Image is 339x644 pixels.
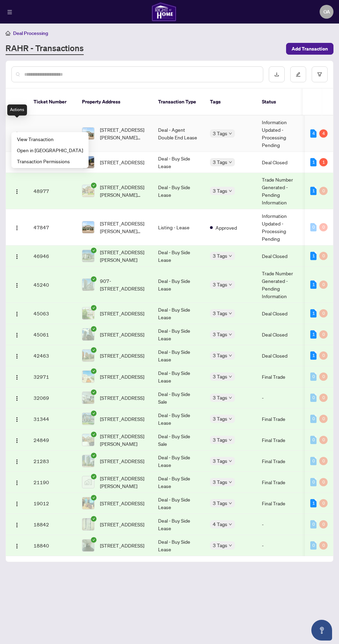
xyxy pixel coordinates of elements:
td: 48977 [28,173,76,209]
td: 32069 [28,387,76,408]
img: thumbnail-img [82,250,94,262]
img: Logo [14,396,20,401]
td: 24849 [28,430,76,451]
div: 4 [319,129,328,138]
span: Transaction Permissions [17,157,83,165]
img: thumbnail-img [82,540,94,551]
span: [STREET_ADDRESS][PERSON_NAME] [100,475,147,490]
span: check-circle [91,495,97,500]
div: 1 [319,158,328,166]
div: 0 [310,478,317,486]
button: Logo [11,519,22,530]
span: down [229,396,232,399]
td: 21283 [28,451,76,472]
span: down [229,254,232,258]
td: 21190 [28,472,76,493]
div: 0 [319,372,328,381]
div: 1 [310,351,317,360]
span: [STREET_ADDRESS] [100,415,144,423]
td: 42463 [28,345,76,366]
td: Final Trade [256,451,308,472]
div: 0 [310,520,317,528]
span: 3 Tags [213,158,227,166]
td: 50595 [28,116,76,152]
td: Deal - Buy Side Lease [153,535,204,556]
div: 0 [319,351,328,360]
td: Deal - Buy Side Lease [153,451,204,472]
span: [STREET_ADDRESS] [100,457,144,465]
img: Logo [14,189,20,194]
div: 0 [310,541,317,550]
span: check-circle [91,326,97,332]
td: - [256,514,308,535]
span: [STREET_ADDRESS] [100,521,144,528]
img: Logo [14,438,20,443]
span: 3 Tags [213,252,227,260]
td: 45240 [28,267,76,303]
button: filter [312,66,328,82]
div: 1 [310,280,317,289]
td: - [256,535,308,556]
img: Logo [14,543,20,549]
img: thumbnail-img [82,221,94,233]
span: check-circle [91,537,97,543]
td: Deal - Buy Side Lease [153,493,204,514]
span: 3 Tags [213,436,227,444]
td: Trade Number Generated - Pending Information [256,267,308,303]
div: 0 [310,415,317,423]
span: [STREET_ADDRESS] [100,394,144,402]
img: thumbnail-img [82,307,94,319]
img: Logo [14,254,20,259]
span: 3 Tags [213,541,227,549]
div: 0 [319,309,328,318]
span: check-circle [91,183,97,188]
div: 0 [319,252,328,260]
span: [STREET_ADDRESS] [100,373,144,380]
td: Deal Closed [256,246,308,267]
td: Deal Closed [256,152,308,173]
span: View Transaction [17,135,83,143]
span: [STREET_ADDRESS][PERSON_NAME] [100,432,147,448]
img: thumbnail-img [82,455,94,467]
span: down [229,438,232,442]
img: Logo [14,417,20,422]
img: Logo [14,332,20,338]
div: 1 [310,252,317,260]
button: Logo [11,456,22,467]
button: Logo [11,477,22,488]
button: Logo [11,250,22,261]
div: 0 [310,457,317,465]
div: 1 [310,499,317,507]
img: Logo [14,501,20,507]
td: 18842 [28,514,76,535]
img: Logo [14,311,20,317]
th: Status [256,89,308,116]
button: Logo [11,413,22,424]
div: 1 [310,187,317,195]
span: Add Transaction [292,43,328,54]
button: Open asap [311,620,332,641]
span: menu [7,10,12,15]
div: 0 [319,478,328,486]
td: Information Updated - Processing Pending [256,209,308,246]
img: thumbnail-img [82,128,94,139]
td: Listing - Lease [153,209,204,246]
div: 0 [310,436,317,444]
div: 1 [310,309,317,318]
span: 3 Tags [213,351,227,359]
div: 0 [319,415,328,423]
span: [STREET_ADDRESS] [100,499,144,507]
img: Logo [14,131,20,137]
td: Deal - Buy Side Lease [153,345,204,366]
span: 3 Tags [213,499,227,507]
button: Logo [11,329,22,340]
button: Logo [11,434,22,445]
span: down [229,333,232,336]
button: Logo [11,350,22,361]
td: - [256,387,308,408]
div: 0 [319,187,328,195]
span: [STREET_ADDRESS][PERSON_NAME][PERSON_NAME] [100,220,147,235]
td: 18840 [28,535,76,556]
button: Logo [11,540,22,551]
span: [STREET_ADDRESS] [100,542,144,549]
